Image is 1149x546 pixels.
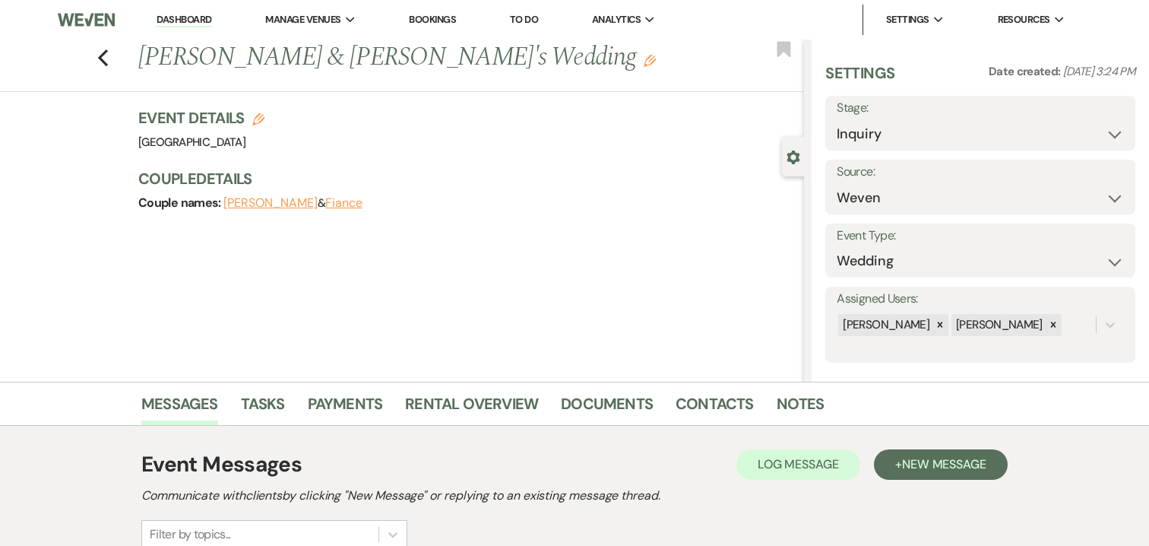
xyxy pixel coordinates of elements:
h3: Settings [825,62,894,96]
a: Payments [308,392,383,425]
h3: Event Details [138,107,264,129]
label: Assigned Users: [837,288,1124,310]
span: Manage Venues [265,12,340,27]
label: Source: [837,161,1124,183]
div: Filter by topics... [150,525,231,544]
label: Event Type: [837,225,1124,247]
div: [PERSON_NAME] [838,314,932,336]
span: New Message [902,456,986,472]
span: Resources [998,12,1050,27]
a: To Do [510,13,538,26]
h2: Communicate with clients by clicking "New Message" or replying to an existing message thread. [141,487,1008,505]
span: [DATE] 3:24 PM [1063,64,1135,79]
h3: Couple Details [138,168,789,189]
button: [PERSON_NAME] [223,197,318,209]
a: Dashboard [157,13,211,27]
span: [GEOGRAPHIC_DATA] [138,135,245,150]
span: & [223,195,362,211]
a: Notes [777,392,825,425]
h1: Event Messages [141,449,302,481]
label: Stage: [837,97,1124,119]
a: Tasks [241,392,285,425]
button: Close lead details [787,149,800,163]
span: Settings [886,12,929,27]
img: Weven Logo [58,4,115,36]
span: Date created: [989,64,1063,79]
a: Documents [561,392,653,425]
a: Bookings [409,13,456,26]
button: +New Message [874,449,1008,480]
button: Edit [644,53,656,67]
a: Rental Overview [405,392,538,425]
button: Log Message [736,449,860,480]
span: Analytics [592,12,641,27]
a: Messages [141,392,218,425]
span: Log Message [758,456,839,472]
button: Fiance [325,197,362,209]
h1: [PERSON_NAME] & [PERSON_NAME]'s Wedding [138,40,665,76]
a: Contacts [676,392,754,425]
div: [PERSON_NAME] [951,314,1045,336]
span: Couple names: [138,195,223,211]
